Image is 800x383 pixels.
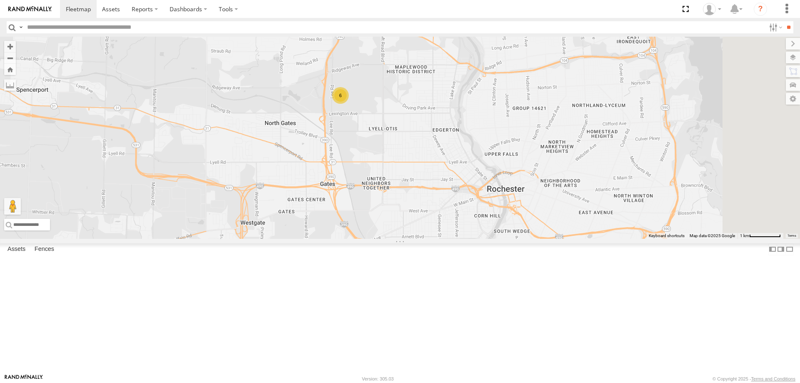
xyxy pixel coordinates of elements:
[712,376,795,381] div: © Copyright 2025 -
[30,243,58,255] label: Fences
[4,41,16,52] button: Zoom in
[751,376,795,381] a: Terms and Conditions
[754,3,767,16] i: ?
[8,6,52,12] img: rand-logo.svg
[17,21,24,33] label: Search Query
[332,87,349,104] div: 6
[787,234,796,238] a: Terms
[737,233,783,239] button: Map Scale: 1 km per 72 pixels
[700,3,724,15] div: David Steen
[740,233,749,238] span: 1 km
[4,79,16,91] label: Measure
[3,243,30,255] label: Assets
[362,376,394,381] div: Version: 305.03
[4,64,16,75] button: Zoom Home
[690,233,735,238] span: Map data ©2025 Google
[649,233,685,239] button: Keyboard shortcuts
[768,243,777,255] label: Dock Summary Table to the Left
[785,243,794,255] label: Hide Summary Table
[4,198,21,215] button: Drag Pegman onto the map to open Street View
[786,93,800,105] label: Map Settings
[766,21,784,33] label: Search Filter Options
[4,52,16,64] button: Zoom out
[5,375,43,383] a: Visit our Website
[777,243,785,255] label: Dock Summary Table to the Right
